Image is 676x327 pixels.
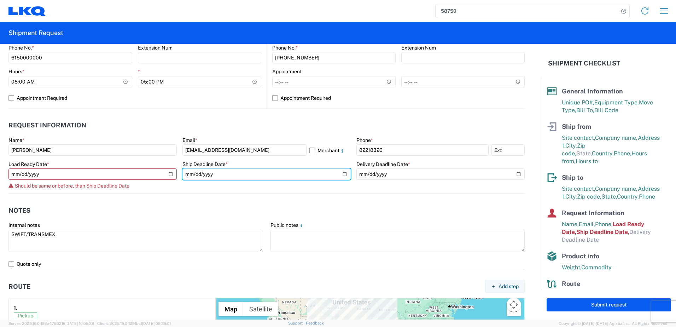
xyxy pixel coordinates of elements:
[592,150,614,157] span: Country,
[559,320,668,327] span: Copyright © [DATE]-[DATE] Agistix Inc., All Rights Reserved
[8,283,30,290] h2: Route
[595,221,613,228] span: Phone,
[579,221,595,228] span: Email,
[14,303,17,312] strong: 1.
[594,107,618,114] span: Bill Code
[576,150,592,157] span: State,
[565,193,577,200] span: City,
[356,161,410,167] label: Delivery Deadline Date
[8,92,261,104] label: Appointment Required
[14,312,37,319] span: Pickup
[97,321,171,326] span: Client: 2025.19.0-129fbcf
[601,193,617,200] span: State,
[8,207,30,214] h2: Notes
[576,107,594,114] span: Bill To,
[562,134,595,141] span: Site contact,
[639,193,655,200] span: Phone
[65,321,94,326] span: [DATE] 10:05:38
[595,185,638,192] span: Company name,
[272,68,302,75] label: Appointment
[243,302,278,316] button: Show satellite imagery
[272,45,298,51] label: Phone No.
[182,137,197,143] label: Email
[499,283,519,290] span: Add stop
[577,193,601,200] span: Zip code,
[562,123,591,130] span: Ship from
[288,321,306,325] a: Support
[595,134,638,141] span: Company name,
[548,59,620,68] h2: Shipment Checklist
[142,321,171,326] span: [DATE] 09:39:01
[491,144,525,156] input: Ext
[562,252,599,260] span: Product info
[306,321,324,325] a: Feedback
[15,183,129,189] span: Should be same or before, than Ship Deadline Date
[562,221,579,228] span: Name,
[562,87,623,95] span: General Information
[182,161,228,167] label: Ship Deadline Date
[594,99,639,106] span: Equipment Type,
[507,298,521,312] button: Map camera controls
[581,264,612,271] span: Commodity
[562,185,595,192] span: Site contact,
[614,150,631,157] span: Phone,
[138,45,173,51] label: Extension Num
[270,222,304,228] label: Public notes
[562,209,624,217] span: Request Information
[272,92,525,104] label: Appointment Required
[309,144,351,156] label: Merchant
[356,137,373,143] label: Phone
[485,280,525,293] button: Add stop
[562,174,583,181] span: Ship to
[617,193,639,200] span: Country,
[8,122,86,129] h2: Request Information
[8,222,40,228] label: Internal notes
[8,258,525,270] label: Quote only
[576,158,598,165] span: Hours to
[562,99,594,106] span: Unique PO#,
[218,302,243,316] button: Show street map
[562,264,581,271] span: Weight,
[8,137,24,143] label: Name
[8,68,24,75] label: Hours
[436,4,619,18] input: Shipment, tracking or reference number
[401,45,436,51] label: Extension Num
[576,229,629,235] span: Ship Deadline Date,
[8,29,63,37] h2: Shipment Request
[547,298,671,311] button: Submit request
[8,45,34,51] label: Phone No.
[8,161,49,167] label: Load Ready Date
[565,142,577,149] span: City,
[562,280,580,287] span: Route
[8,321,94,326] span: Server: 2025.19.0-192a4753216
